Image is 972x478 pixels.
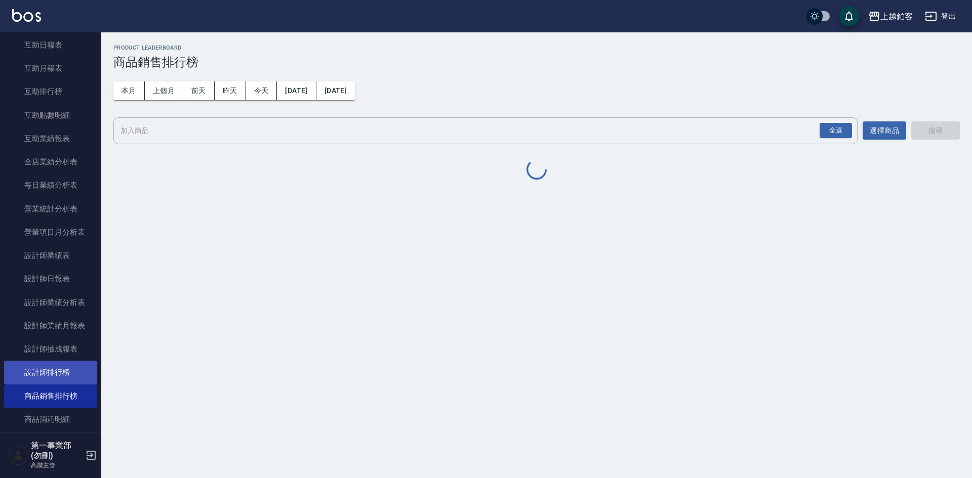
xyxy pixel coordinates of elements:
button: [DATE] [277,81,316,100]
a: 設計師業績月報表 [4,314,97,337]
a: 互助排行榜 [4,80,97,103]
button: 上越鉑客 [864,6,917,27]
h2: Product LeaderBoard [113,45,960,51]
a: 營業統計分析表 [4,197,97,221]
p: 高階主管 [31,461,83,470]
button: 選擇商品 [863,121,906,140]
a: 商品銷售排行榜 [4,384,97,408]
a: 商品進銷貨報表 [4,431,97,454]
h5: 第一事業部 (勿刪) [31,441,83,461]
a: 全店業績分析表 [4,150,97,173]
h3: 商品銷售排行榜 [113,55,960,69]
button: [DATE] [316,81,355,100]
button: save [839,6,859,26]
a: 互助日報表 [4,33,97,57]
a: 設計師業績表 [4,244,97,267]
button: 上個月 [145,81,183,100]
button: 本月 [113,81,145,100]
a: 互助月報表 [4,57,97,80]
a: 互助點數明細 [4,104,97,127]
button: 昨天 [215,81,246,100]
div: 上越鉑客 [880,10,913,23]
a: 營業項目月分析表 [4,221,97,244]
a: 每日業績分析表 [4,173,97,197]
a: 設計師日報表 [4,267,97,290]
a: 設計師業績分析表 [4,291,97,314]
img: Logo [12,9,41,22]
img: Person [8,445,28,465]
button: 前天 [183,81,215,100]
a: 設計師排行榜 [4,361,97,384]
a: 商品消耗明細 [4,408,97,431]
input: 商品名稱 [118,122,838,140]
button: 今天 [246,81,277,100]
button: 登出 [921,7,960,26]
a: 互助業績報表 [4,127,97,150]
a: 設計師抽成報表 [4,337,97,361]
